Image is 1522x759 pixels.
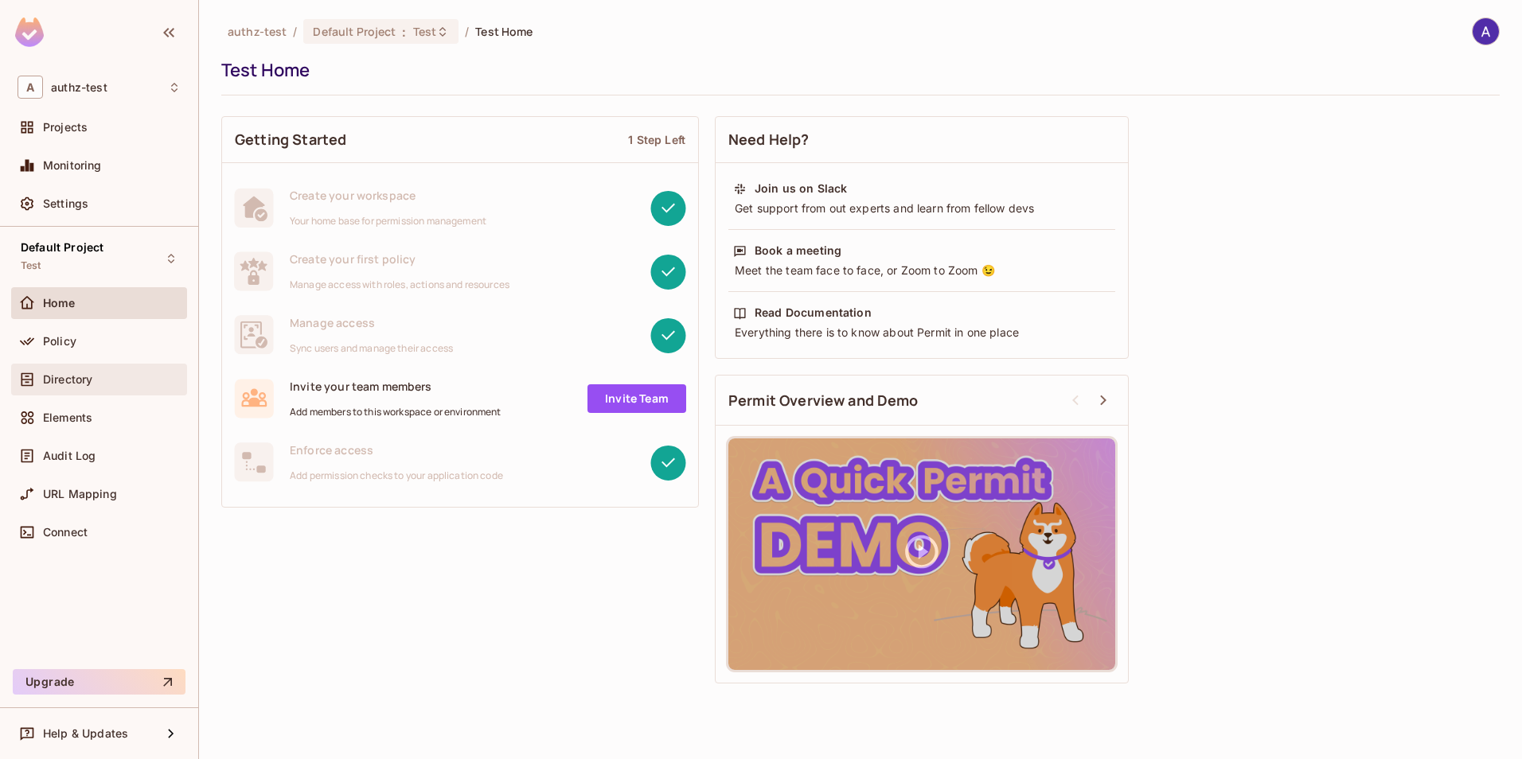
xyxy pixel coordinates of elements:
span: Test [413,24,437,39]
div: Book a meeting [755,243,841,259]
span: Permit Overview and Demo [728,391,919,411]
span: Add permission checks to your application code [290,469,503,482]
div: Everything there is to know about Permit in one place [733,325,1110,341]
span: the active workspace [228,24,287,39]
a: Invite Team [587,384,686,413]
span: Directory [43,373,92,386]
span: Enforce access [290,442,503,457]
span: Create your workspace [290,188,486,203]
span: Invite your team members [290,379,501,394]
span: Test [21,259,41,272]
div: Read Documentation [755,305,872,321]
span: Add members to this workspace or environment [290,406,501,418]
div: 1 Step Left [628,132,685,147]
span: Home [43,297,76,309]
div: Get support from out experts and learn from fellow devs [733,200,1110,216]
div: Join us on Slack [755,181,847,197]
span: Test Home [475,24,533,39]
span: A [18,76,43,99]
span: Connect [43,526,88,539]
span: : [401,25,407,38]
span: Projects [43,121,88,134]
span: Audit Log [43,450,96,462]
span: Manage access with roles, actions and resources [290,278,509,291]
span: Default Project [313,24,396,39]
img: SReyMgAAAABJRU5ErkJggg== [15,18,44,47]
span: Getting Started [235,130,346,150]
span: Your home base for permission management [290,215,486,228]
span: Sync users and manage their access [290,342,453,355]
span: Help & Updates [43,727,128,740]
div: Test Home [221,58,1492,82]
span: Need Help? [728,130,810,150]
li: / [293,24,297,39]
span: Monitoring [43,159,102,172]
span: Elements [43,411,92,424]
img: ASHISH SANDEY [1473,18,1499,45]
span: Workspace: authz-test [51,81,107,94]
li: / [465,24,469,39]
span: URL Mapping [43,488,117,500]
button: Upgrade [13,669,185,695]
span: Manage access [290,315,453,330]
span: Create your first policy [290,251,509,267]
div: Meet the team face to face, or Zoom to Zoom 😉 [733,263,1110,278]
span: Default Project [21,241,103,254]
span: Settings [43,197,88,210]
span: Policy [43,335,76,348]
